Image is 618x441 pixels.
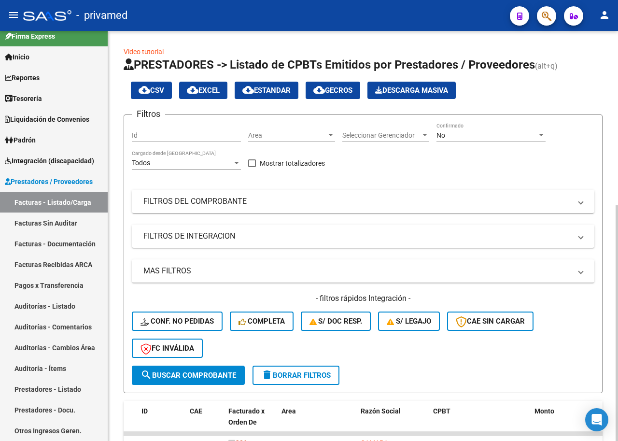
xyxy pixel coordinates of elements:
button: S/ legajo [378,312,440,331]
span: Buscar Comprobante [140,371,236,380]
span: Descarga Masiva [375,86,448,95]
button: CSV [131,82,172,99]
button: Descarga Masiva [367,82,456,99]
span: Inicio [5,52,29,62]
span: Todos [132,159,150,167]
span: Mostrar totalizadores [260,157,325,169]
span: Completa [239,317,285,326]
span: Area [281,407,296,415]
mat-icon: cloud_download [187,84,198,96]
mat-panel-title: FILTROS DEL COMPROBANTE [143,196,571,207]
span: Monto [534,407,554,415]
app-download-masive: Descarga masiva de comprobantes (adjuntos) [367,82,456,99]
span: Seleccionar Gerenciador [342,131,421,140]
span: Liquidación de Convenios [5,114,89,125]
span: Reportes [5,72,40,83]
button: Gecros [306,82,360,99]
span: Firma Express [5,31,55,42]
button: Borrar Filtros [253,366,339,385]
span: CSV [139,86,164,95]
span: Padrón [5,135,36,145]
mat-icon: search [140,369,152,381]
span: S/ legajo [387,317,431,326]
button: Completa [230,312,294,331]
span: Razón Social [361,407,401,415]
span: Integración (discapacidad) [5,156,94,166]
span: Gecros [313,86,352,95]
span: Facturado x Orden De [228,407,265,426]
span: FC Inválida [140,344,194,353]
div: Open Intercom Messenger [585,408,608,431]
mat-icon: cloud_download [242,84,254,96]
span: Conf. no pedidas [140,317,214,326]
span: CAE SIN CARGAR [456,317,525,326]
span: PRESTADORES -> Listado de CPBTs Emitidos por Prestadores / Proveedores [124,58,535,71]
mat-expansion-panel-header: FILTROS DE INTEGRACION [132,225,594,248]
mat-icon: person [599,9,610,21]
span: Area [248,131,326,140]
span: (alt+q) [535,61,558,71]
a: Video tutorial [124,48,164,56]
button: Buscar Comprobante [132,366,245,385]
mat-icon: delete [261,369,273,381]
h3: Filtros [132,107,165,121]
span: - privamed [76,5,127,26]
mat-icon: cloud_download [313,84,325,96]
mat-panel-title: MAS FILTROS [143,266,571,276]
span: EXCEL [187,86,220,95]
h4: - filtros rápidos Integración - [132,293,594,304]
button: Conf. no pedidas [132,312,223,331]
span: S/ Doc Resp. [309,317,363,326]
mat-expansion-panel-header: FILTROS DEL COMPROBANTE [132,190,594,213]
mat-icon: cloud_download [139,84,150,96]
span: ID [141,407,148,415]
button: S/ Doc Resp. [301,312,371,331]
mat-icon: menu [8,9,19,21]
button: EXCEL [179,82,227,99]
span: CAE [190,407,202,415]
span: Borrar Filtros [261,371,331,380]
button: FC Inválida [132,339,203,358]
span: Estandar [242,86,291,95]
mat-expansion-panel-header: MAS FILTROS [132,259,594,283]
button: CAE SIN CARGAR [447,312,534,331]
span: No [436,131,445,139]
span: CPBT [433,407,450,415]
mat-panel-title: FILTROS DE INTEGRACION [143,231,571,242]
span: Tesorería [5,93,42,104]
button: Estandar [235,82,298,99]
span: Prestadores / Proveedores [5,176,93,187]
